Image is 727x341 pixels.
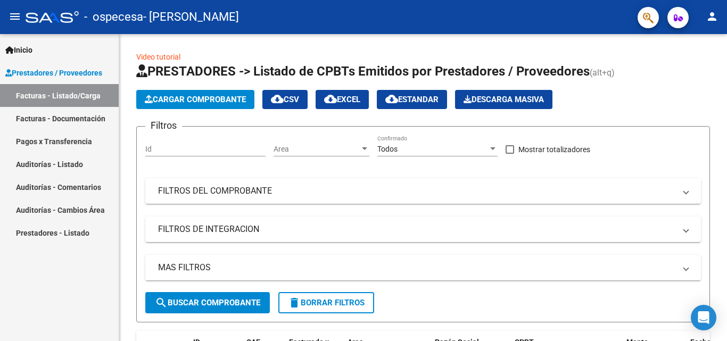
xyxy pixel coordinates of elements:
[143,5,239,29] span: - [PERSON_NAME]
[324,95,360,104] span: EXCEL
[9,10,21,23] mat-icon: menu
[136,64,590,79] span: PRESTADORES -> Listado de CPBTs Emitidos por Prestadores / Proveedores
[288,298,365,307] span: Borrar Filtros
[158,223,675,235] mat-panel-title: FILTROS DE INTEGRACION
[155,296,168,309] mat-icon: search
[145,292,270,313] button: Buscar Comprobante
[145,95,246,104] span: Cargar Comprobante
[274,145,360,154] span: Area
[518,143,590,156] span: Mostrar totalizadores
[145,178,701,204] mat-expansion-panel-header: FILTROS DEL COMPROBANTE
[316,90,369,109] button: EXCEL
[464,95,544,104] span: Descarga Masiva
[5,44,32,56] span: Inicio
[271,93,284,105] mat-icon: cloud_download
[377,90,447,109] button: Estandar
[271,95,299,104] span: CSV
[706,10,718,23] mat-icon: person
[158,185,675,197] mat-panel-title: FILTROS DEL COMPROBANTE
[158,262,675,273] mat-panel-title: MAS FILTROS
[455,90,552,109] app-download-masive: Descarga masiva de comprobantes (adjuntos)
[136,53,180,61] a: Video tutorial
[84,5,143,29] span: - ospecesa
[455,90,552,109] button: Descarga Masiva
[324,93,337,105] mat-icon: cloud_download
[262,90,308,109] button: CSV
[377,145,398,153] span: Todos
[385,95,439,104] span: Estandar
[136,90,254,109] button: Cargar Comprobante
[5,67,102,79] span: Prestadores / Proveedores
[155,298,260,307] span: Buscar Comprobante
[590,68,615,78] span: (alt+q)
[278,292,374,313] button: Borrar Filtros
[385,93,398,105] mat-icon: cloud_download
[145,255,701,280] mat-expansion-panel-header: MAS FILTROS
[288,296,301,309] mat-icon: delete
[145,217,701,242] mat-expansion-panel-header: FILTROS DE INTEGRACION
[145,118,182,133] h3: Filtros
[691,305,716,330] div: Open Intercom Messenger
